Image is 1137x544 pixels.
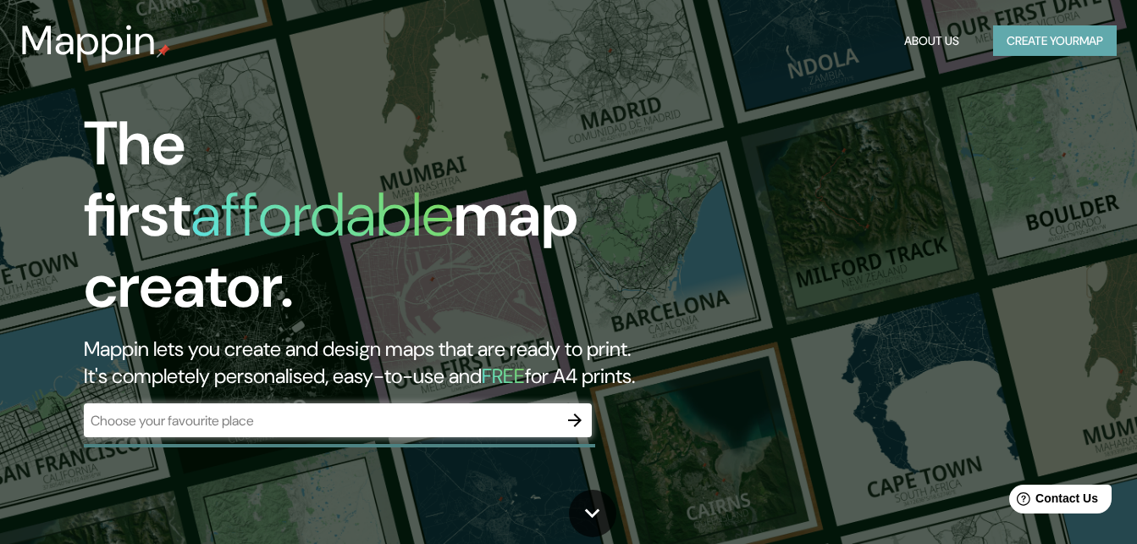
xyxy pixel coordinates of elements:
[993,25,1117,57] button: Create yourmap
[190,175,454,254] h1: affordable
[84,108,653,336] h1: The first map creator.
[84,411,558,430] input: Choose your favourite place
[482,363,525,389] h5: FREE
[84,336,653,390] h2: Mappin lets you create and design maps that are ready to print. It's completely personalised, eas...
[986,478,1118,525] iframe: Help widget launcher
[897,25,966,57] button: About Us
[20,17,157,64] h3: Mappin
[157,44,170,58] img: mappin-pin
